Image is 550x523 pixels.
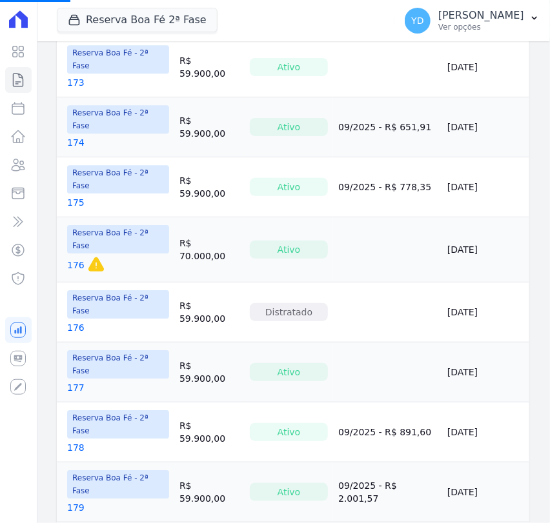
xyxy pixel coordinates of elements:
div: Ativo [250,118,328,136]
div: Ativo [250,58,328,76]
span: Reserva Boa Fé - 2ª Fase [67,350,169,379]
a: 175 [67,196,85,209]
div: Ativo [250,241,328,259]
button: YD [PERSON_NAME] Ver opções [394,3,550,39]
span: Reserva Boa Fé - 2ª Fase [67,165,169,193]
button: Reserva Boa Fé 2ª Fase [57,8,218,32]
td: R$ 59.900,00 [174,37,245,97]
td: R$ 59.900,00 [174,402,245,462]
td: R$ 59.900,00 [174,97,245,157]
p: Ver opções [438,22,524,32]
a: 173 [67,76,85,89]
a: 09/2025 - R$ 651,91 [338,122,431,132]
div: Ativo [250,363,328,381]
a: 178 [67,441,85,454]
td: [DATE] [442,157,529,217]
td: R$ 70.000,00 [174,217,245,282]
td: R$ 59.900,00 [174,462,245,522]
span: Reserva Boa Fé - 2ª Fase [67,105,169,133]
span: YD [411,16,423,25]
td: [DATE] [442,282,529,342]
td: [DATE] [442,402,529,462]
td: [DATE] [442,342,529,402]
td: [DATE] [442,97,529,157]
div: Ativo [250,423,328,441]
a: 176 [67,321,85,334]
td: R$ 59.900,00 [174,157,245,217]
span: Reserva Boa Fé - 2ª Fase [67,45,169,74]
a: 177 [67,381,85,394]
span: Reserva Boa Fé - 2ª Fase [67,410,169,439]
td: R$ 59.900,00 [174,342,245,402]
a: 179 [67,501,85,514]
td: [DATE] [442,217,529,282]
a: 176 [67,259,85,271]
span: Reserva Boa Fé - 2ª Fase [67,470,169,498]
td: R$ 59.900,00 [174,282,245,342]
a: 09/2025 - R$ 778,35 [338,182,431,192]
div: Distratado [250,303,328,321]
div: Ativo [250,483,328,501]
p: [PERSON_NAME] [438,9,524,22]
span: Reserva Boa Fé - 2ª Fase [67,290,169,319]
td: [DATE] [442,462,529,522]
a: 09/2025 - R$ 891,60 [338,427,431,437]
td: [DATE] [442,37,529,97]
a: 174 [67,136,85,149]
span: Reserva Boa Fé - 2ª Fase [67,225,169,253]
div: Ativo [250,178,328,196]
a: 09/2025 - R$ 2.001,57 [338,480,397,504]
